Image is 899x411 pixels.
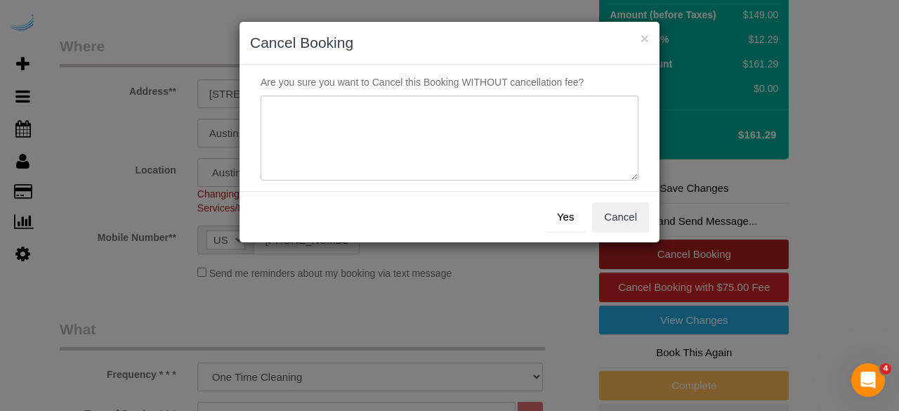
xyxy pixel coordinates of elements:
span: 4 [880,363,891,374]
sui-modal: Cancel Booking [239,22,660,242]
p: Are you sure you want to Cancel this Booking WITHOUT cancellation fee? [250,75,649,89]
iframe: Intercom live chat [851,363,885,397]
button: × [641,31,649,46]
button: Cancel [592,202,649,232]
button: Yes [545,202,586,232]
h3: Cancel Booking [250,32,649,53]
